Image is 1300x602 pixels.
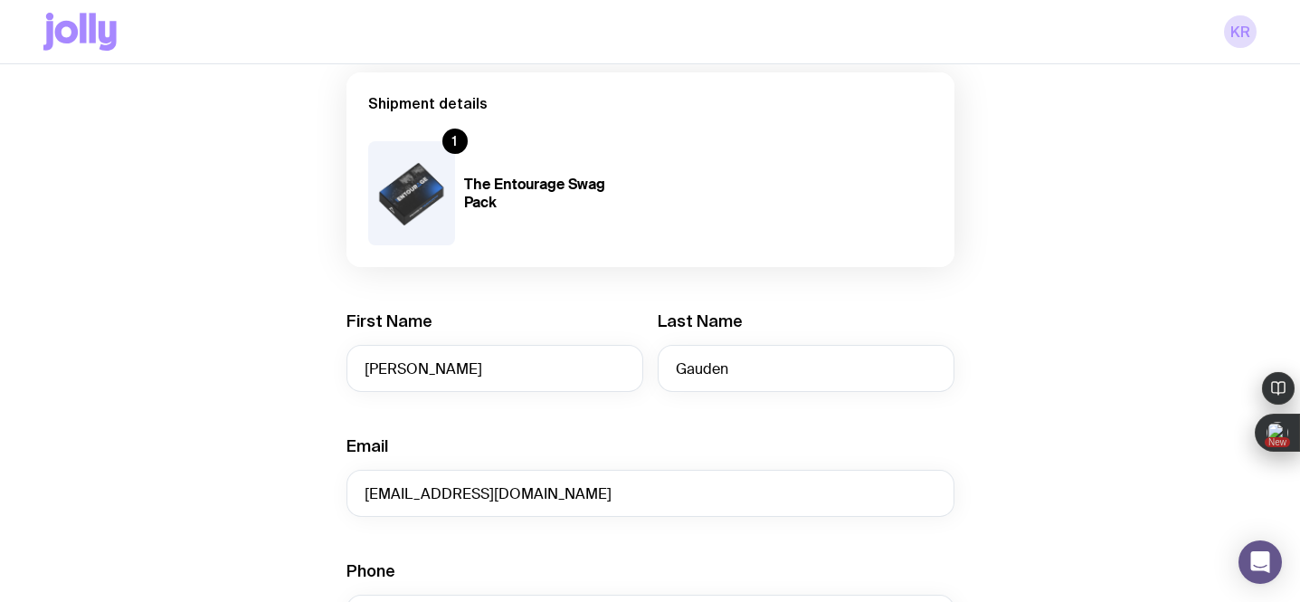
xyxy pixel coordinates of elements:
[464,176,640,212] h4: The Entourage Swag Pack
[1238,540,1282,584] div: Open Intercom Messenger
[346,435,388,457] label: Email
[346,345,643,392] input: First Name
[1224,15,1257,48] a: KR
[346,470,954,517] input: employee@company.com
[658,311,743,332] label: Last Name
[658,345,954,392] input: Last Name
[442,129,468,154] div: 1
[368,94,933,112] h2: Shipment details
[346,311,432,332] label: First Name
[346,560,395,582] label: Phone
